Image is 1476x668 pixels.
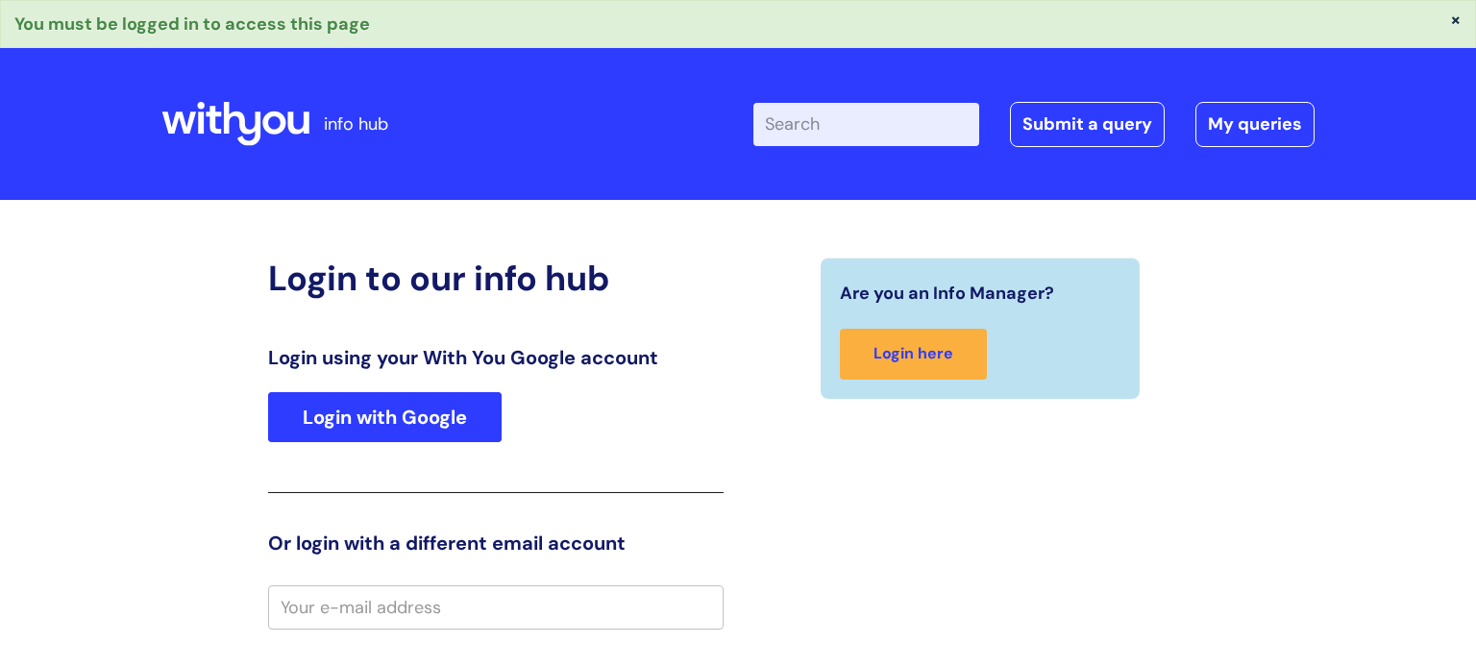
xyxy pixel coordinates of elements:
a: Login with Google [268,392,502,442]
h3: Login using your With You Google account [268,346,724,369]
p: info hub [324,109,388,139]
h2: Login to our info hub [268,258,724,299]
a: Login here [840,329,987,380]
button: × [1450,11,1462,28]
a: My queries [1195,102,1315,146]
h3: Or login with a different email account [268,532,724,555]
a: Submit a query [1010,102,1165,146]
span: Are you an Info Manager? [840,278,1054,309]
input: Your e-mail address [268,585,724,630]
input: Search [753,103,979,145]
